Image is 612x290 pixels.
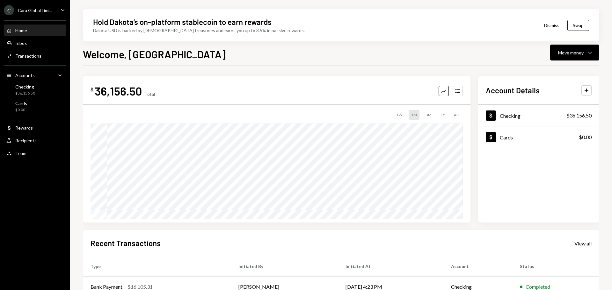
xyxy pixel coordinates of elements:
a: Rewards [4,122,66,133]
a: Recipients [4,135,66,146]
div: 1M [409,110,419,120]
div: Recipients [15,138,37,143]
th: Initiated By [231,256,338,277]
div: Dakota USD is backed by [DEMOGRAPHIC_DATA] treasuries and earns you up to 3.5% in passive rewards. [93,27,305,34]
button: Swap [567,20,589,31]
div: ALL [451,110,463,120]
div: $36,156.50 [15,91,35,96]
div: Checking [500,113,521,119]
th: Type [83,256,231,277]
th: Initiated At [338,256,443,277]
div: 3M [423,110,434,120]
a: Cards$0.00 [478,126,599,148]
button: Dismiss [536,18,567,33]
h2: Recent Transactions [91,238,161,248]
th: Status [512,256,599,277]
div: Total [144,91,155,97]
div: Cara Global Limi... [18,8,52,13]
a: Inbox [4,37,66,49]
div: 1W [394,110,405,120]
div: $36,156.50 [566,112,592,119]
h1: Welcome, [GEOGRAPHIC_DATA] [83,48,226,60]
a: View all [574,240,592,247]
a: Home [4,25,66,36]
div: $0.00 [579,133,592,141]
div: $ [91,86,93,93]
div: 36,156.50 [95,84,142,98]
a: Team [4,147,66,159]
a: Checking$36,156.50 [478,105,599,126]
div: Transactions [15,53,41,59]
a: Cards$0.00 [4,99,66,114]
div: $0.00 [15,107,27,113]
h2: Account Details [486,85,540,95]
div: Move money [558,49,584,56]
div: Checking [15,84,35,89]
a: Accounts [4,69,66,81]
a: Transactions [4,50,66,61]
div: Cards [500,134,513,140]
div: Hold Dakota’s on-platform stablecoin to earn rewards [93,17,272,27]
div: 1Y [438,110,448,120]
div: Team [15,151,26,156]
div: Inbox [15,40,27,46]
div: C [4,5,14,15]
a: Checking$36,156.50 [4,82,66,97]
div: Cards [15,101,27,106]
div: Accounts [15,73,35,78]
div: Rewards [15,125,33,131]
div: Home [15,28,27,33]
button: Move money [550,45,599,60]
th: Account [443,256,512,277]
